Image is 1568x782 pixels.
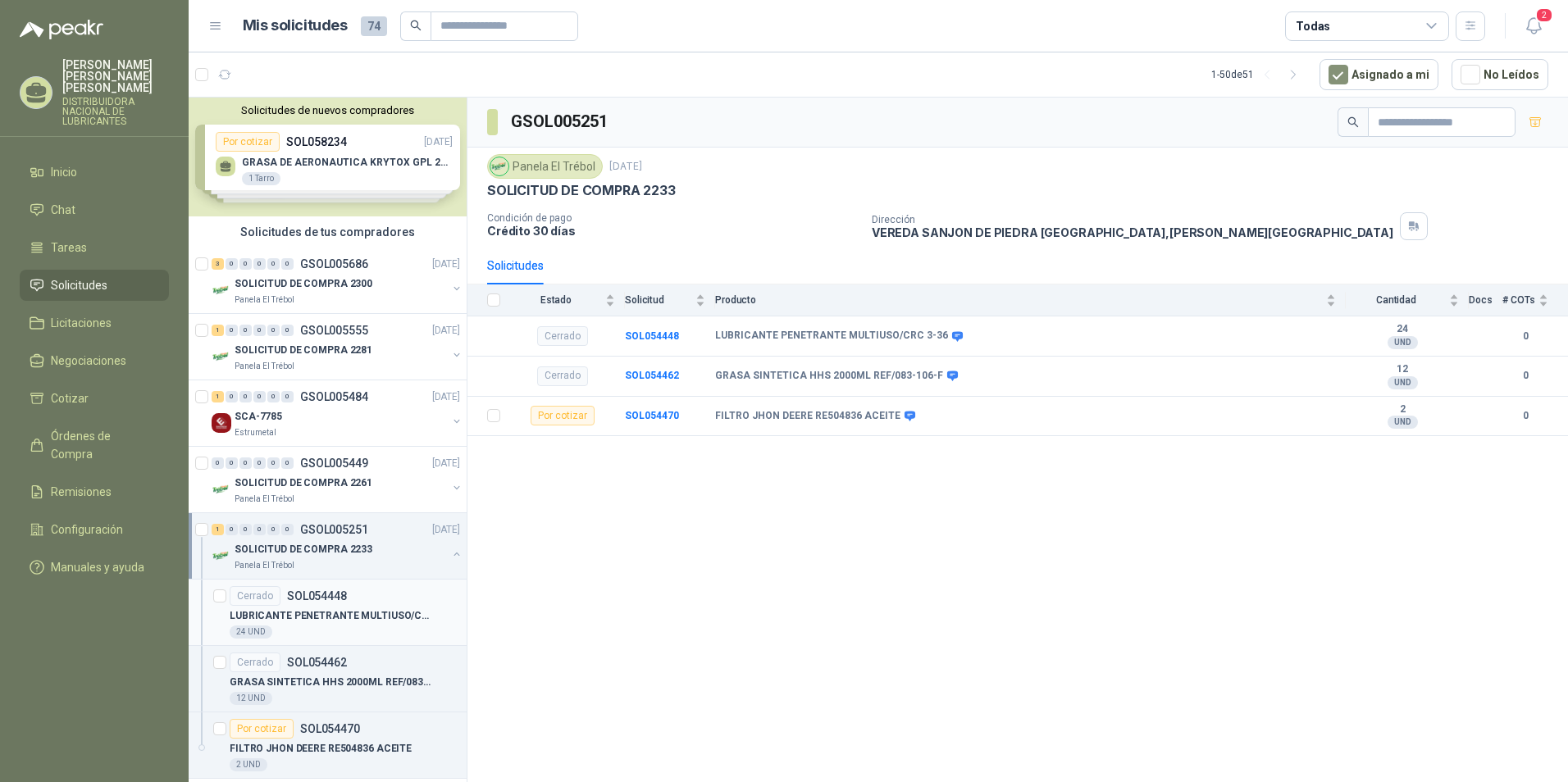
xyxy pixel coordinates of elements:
[212,391,224,402] div: 1
[239,391,252,402] div: 0
[62,59,169,93] p: [PERSON_NAME] [PERSON_NAME] [PERSON_NAME]
[51,163,77,181] span: Inicio
[1519,11,1548,41] button: 2
[1502,408,1548,424] b: 0
[487,182,676,199] p: SOLICITUD DE COMPRA 2233
[625,284,715,316] th: Solicitud
[1346,294,1446,306] span: Cantidad
[230,758,267,771] div: 2 UND
[487,257,544,275] div: Solicitudes
[300,391,368,402] p: GSOL005484
[281,524,294,535] div: 0
[20,383,169,414] a: Cotizar
[267,258,280,270] div: 0
[51,352,126,370] span: Negociaciones
[235,475,372,491] p: SOLICITUD DE COMPRA 2261
[212,413,231,433] img: Company Logo
[235,493,294,506] p: Panela El Trébol
[189,580,467,646] a: CerradoSOL054448LUBRICANTE PENETRANTE MULTIUSO/CRC 3-3624 UND
[230,692,272,705] div: 12 UND
[226,258,238,270] div: 0
[1320,59,1438,90] button: Asignado a mi
[267,391,280,402] div: 0
[226,524,238,535] div: 0
[625,330,679,342] a: SOL054448
[20,345,169,376] a: Negociaciones
[531,406,595,425] div: Por cotizar
[20,514,169,545] a: Configuración
[410,20,422,31] span: search
[62,97,169,126] p: DISTRIBUIDORA NACIONAL DE LUBRICANTES
[510,284,625,316] th: Estado
[1388,336,1418,349] div: UND
[267,524,280,535] div: 0
[625,370,679,381] b: SOL054462
[625,294,692,306] span: Solicitud
[212,480,231,499] img: Company Logo
[537,326,588,346] div: Cerrado
[226,457,238,469] div: 0
[20,270,169,301] a: Solicitudes
[235,542,372,557] p: SOLICITUD DE COMPRA 2233
[212,520,463,572] a: 1 0 0 0 0 0 GSOL005251[DATE] Company LogoSOLICITUD DE COMPRA 2233Panela El Trébol
[609,159,642,175] p: [DATE]
[51,389,89,407] span: Cotizar
[20,307,169,339] a: Licitaciones
[51,276,107,294] span: Solicitudes
[230,625,272,639] div: 24 UND
[1469,284,1502,316] th: Docs
[20,20,103,39] img: Logo peakr
[487,212,859,224] p: Condición de pago
[235,276,372,292] p: SOLICITUD DE COMPRA 2300
[300,723,360,734] p: SOL054470
[300,258,368,270] p: GSOL005686
[212,321,463,373] a: 1 0 0 0 0 0 GSOL005555[DATE] Company LogoSOLICITUD DE COMPRA 2281Panela El Trébol
[212,387,463,439] a: 1 0 0 0 0 0 GSOL005484[DATE] Company LogoSCA-7785Estrumetal
[253,258,266,270] div: 0
[253,457,266,469] div: 0
[281,258,294,270] div: 0
[239,457,252,469] div: 0
[239,325,252,336] div: 0
[511,109,610,134] h3: GSOL005251
[189,98,467,216] div: Solicitudes de nuevos compradoresPor cotizarSOL058234[DATE] GRASA DE AERONAUTICA KRYTOX GPL 207 (...
[195,104,460,116] button: Solicitudes de nuevos compradores
[212,453,463,506] a: 0 0 0 0 0 0 GSOL005449[DATE] Company LogoSOLICITUD DE COMPRA 2261Panela El Trébol
[212,325,224,336] div: 1
[1502,284,1568,316] th: # COTs
[239,524,252,535] div: 0
[235,293,294,307] p: Panela El Trébol
[281,391,294,402] div: 0
[1535,7,1553,23] span: 2
[212,457,224,469] div: 0
[235,343,372,358] p: SOLICITUD DE COMPRA 2281
[432,522,460,538] p: [DATE]
[872,214,1393,225] p: Dirección
[1502,329,1548,344] b: 0
[537,366,588,386] div: Cerrado
[230,675,434,690] p: GRASA SINTETICA HHS 2000ML REF/083-106-F
[189,646,467,712] a: CerradoSOL054462GRASA SINTETICA HHS 2000ML REF/083-106-F12 UND
[230,586,280,606] div: Cerrado
[212,347,231,366] img: Company Logo
[20,194,169,225] a: Chat
[189,216,467,248] div: Solicitudes de tus compradores
[51,201,75,219] span: Chat
[51,483,112,501] span: Remisiones
[510,294,602,306] span: Estado
[1502,368,1548,384] b: 0
[20,552,169,583] a: Manuales y ayuda
[20,232,169,263] a: Tareas
[51,558,144,576] span: Manuales y ayuda
[1211,61,1306,88] div: 1 - 50 de 51
[230,608,434,624] p: LUBRICANTE PENETRANTE MULTIUSO/CRC 3-36
[51,521,123,539] span: Configuración
[1388,416,1418,429] div: UND
[1346,403,1459,416] b: 2
[361,16,387,36] span: 74
[625,410,679,421] b: SOL054470
[267,457,280,469] div: 0
[235,426,276,439] p: Estrumetal
[490,157,508,175] img: Company Logo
